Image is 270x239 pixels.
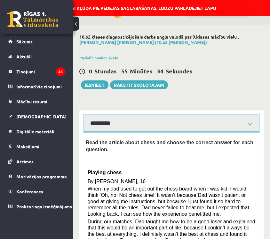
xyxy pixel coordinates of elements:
[16,114,67,119] span: [DEMOGRAPHIC_DATA]
[56,67,65,76] i: 24
[79,39,207,45] a: [PERSON_NAME] [PERSON_NAME] (10.b2 [PERSON_NAME])
[16,139,65,154] legend: Maksājumi
[16,39,33,44] span: Sākums
[88,186,251,217] span: When my dad used to get out the chess board when I was kid, I would think ‘Oh, no! Not chess time...
[8,79,65,94] a: Informatīvie ziņojumi
[16,54,32,59] span: Aktuāli
[79,55,118,60] a: Parādīt punktu skalu
[8,49,65,64] a: Aktuāli
[88,170,122,175] span: Playing chess
[8,169,65,184] a: Motivācijas programma
[8,139,65,154] a: Maksājumi
[16,159,34,164] span: Atzīmes
[16,99,47,104] span: Mācību resursi
[8,184,65,199] a: Konferences
[121,67,128,75] span: 55
[8,199,65,214] a: Proktoringa izmēģinājums
[8,64,65,79] a: Ziņojumi24
[94,67,117,75] span: Stundas
[8,94,65,109] a: Mācību resursi
[16,204,72,209] span: Proktoringa izmēģinājums
[130,67,153,75] span: Minūtes
[16,189,43,194] span: Konferences
[16,174,67,179] span: Motivācijas programma
[89,67,92,75] span: 0
[8,124,65,139] a: Digitālie materiāli
[157,67,163,75] span: 34
[88,179,146,184] span: By [PERSON_NAME], 16
[79,34,264,45] h2: 10.b2 klases diagnosticējošais darbs angļu valodā par 9.klases mācību vielu ,
[16,64,65,79] legend: Ziņojumi
[166,67,193,75] span: Sekundes
[81,80,108,89] button: Iesniegt
[8,109,65,124] a: [DEMOGRAPHIC_DATA]
[16,79,65,94] legend: Informatīvie ziņojumi
[8,34,65,49] a: Sākums
[8,154,65,169] a: Atzīmes
[86,140,253,152] span: Read the article about chess and choose the correct answer for each question.
[16,129,54,134] span: Digitālie materiāli
[7,11,58,27] a: Rīgas 1. Tālmācības vidusskola
[110,80,168,89] a: Rakstīt skolotājam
